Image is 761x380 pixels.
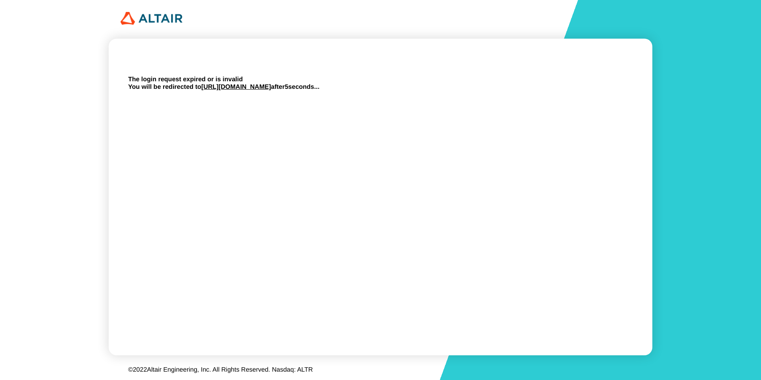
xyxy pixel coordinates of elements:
[128,366,633,374] p: © Altair Engineering, Inc. All Rights Reserved. Nasdaq: ALTR
[128,84,320,90] b: You will be redirected to after seconds...
[285,84,288,90] span: 5
[201,84,271,90] a: [URL][DOMAIN_NAME]
[128,76,243,83] b: The login request expired or is invalid
[133,366,147,373] span: 2022
[121,12,182,25] img: 320px-Altair_logo.png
